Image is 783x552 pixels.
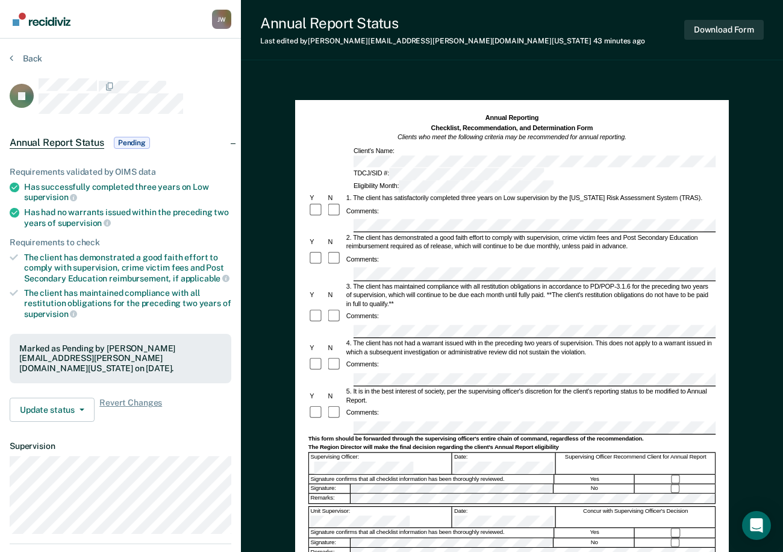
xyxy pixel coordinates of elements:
[352,168,546,180] div: TDCJ/SID #:
[345,409,380,418] div: Comments:
[309,528,554,538] div: Signature confirms that all checklist information has been thoroughly reviewed.
[555,475,635,484] div: Yes
[326,392,345,401] div: N
[58,218,111,228] span: supervision
[24,309,77,319] span: supervision
[308,343,326,353] div: Y
[345,194,716,203] div: 1. The client has satisfactorily completed three years on Low supervision by the [US_STATE] Risk ...
[593,37,645,45] span: 43 minutes ago
[10,398,95,422] button: Update status
[309,485,351,494] div: Signature:
[326,194,345,203] div: N
[10,137,104,149] span: Annual Report Status
[308,444,716,451] div: The Region Director will make the final decision regarding the client's Annual Report eligibility
[345,339,716,356] div: 4. The client has not had a warrant issued with in the preceding two years of supervision. This d...
[555,485,635,494] div: No
[24,192,77,202] span: supervision
[260,37,645,45] div: Last edited by [PERSON_NAME][EMAIL_ADDRESS][PERSON_NAME][DOMAIN_NAME][US_STATE]
[684,20,764,40] button: Download Form
[212,10,231,29] button: Profile dropdown button
[309,453,452,474] div: Supervising Officer:
[309,494,351,503] div: Remarks:
[309,507,452,528] div: Unit Supervisor:
[345,312,380,321] div: Comments:
[24,252,231,283] div: The client has demonstrated a good faith effort to comply with supervision, crime victim fees and...
[556,507,716,528] div: Concur with Supervising Officer's Decision
[19,343,222,374] div: Marked as Pending by [PERSON_NAME][EMAIL_ADDRESS][PERSON_NAME][DOMAIN_NAME][US_STATE] on [DATE].
[453,507,556,528] div: Date:
[555,528,635,538] div: Yes
[10,441,231,451] dt: Supervision
[345,255,380,264] div: Comments:
[309,538,351,547] div: Signature:
[308,290,326,300] div: Y
[308,392,326,401] div: Y
[260,14,645,32] div: Annual Report Status
[309,475,554,484] div: Signature confirms that all checklist information has been thoroughly reviewed.
[114,137,150,149] span: Pending
[24,207,231,228] div: Has had no warrants issued within the preceding two years of
[212,10,231,29] div: J W
[345,207,380,216] div: Comments:
[345,233,716,251] div: 2. The client has demonstrated a good faith effort to comply with supervision, crime victim fees ...
[181,274,229,283] span: applicable
[453,453,556,474] div: Date:
[10,237,231,248] div: Requirements to check
[742,511,771,540] div: Open Intercom Messenger
[555,538,635,547] div: No
[24,288,231,319] div: The client has maintained compliance with all restitution obligations for the preceding two years of
[24,182,231,202] div: Has successfully completed three years on Low
[308,194,326,203] div: Y
[352,181,555,193] div: Eligibility Month:
[345,360,380,369] div: Comments:
[326,290,345,300] div: N
[99,398,162,422] span: Revert Changes
[326,343,345,353] div: N
[10,167,231,177] div: Requirements validated by OIMS data
[13,13,70,26] img: Recidiviz
[398,134,626,141] em: Clients who meet the following criteria may be recommended for annual reporting.
[345,281,716,308] div: 3. The client has maintained compliance with all restitution obligations in accordance to PD/POP-...
[308,436,716,444] div: This form should be forwarded through the supervising officer's entire chain of command, regardle...
[308,238,326,247] div: Y
[431,124,593,131] strong: Checklist, Recommendation, and Determination Form
[345,387,716,404] div: 5. It is in the best interest of society, per the supervising officer's discretion for the client...
[326,238,345,247] div: N
[556,453,716,474] div: Supervising Officer Recommend Client for Annual Report
[352,146,720,168] div: Client's Name:
[10,53,42,64] button: Back
[485,114,538,121] strong: Annual Reporting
